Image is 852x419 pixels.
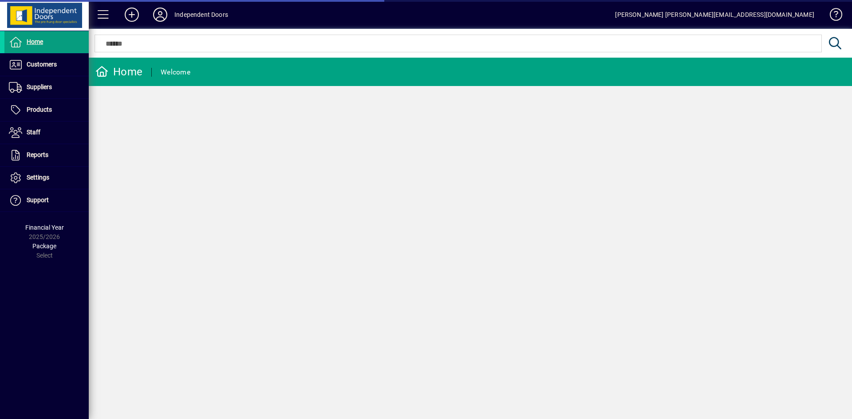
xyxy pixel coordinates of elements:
[27,151,48,158] span: Reports
[27,38,43,45] span: Home
[27,106,52,113] span: Products
[4,144,89,166] a: Reports
[27,61,57,68] span: Customers
[174,8,228,22] div: Independent Doors
[161,65,190,79] div: Welcome
[615,8,814,22] div: [PERSON_NAME] [PERSON_NAME][EMAIL_ADDRESS][DOMAIN_NAME]
[823,2,841,31] a: Knowledge Base
[118,7,146,23] button: Add
[4,76,89,98] a: Suppliers
[27,83,52,90] span: Suppliers
[95,65,142,79] div: Home
[4,189,89,211] a: Support
[4,121,89,144] a: Staff
[4,167,89,189] a: Settings
[32,243,56,250] span: Package
[27,174,49,181] span: Settings
[27,196,49,204] span: Support
[146,7,174,23] button: Profile
[4,99,89,121] a: Products
[25,224,64,231] span: Financial Year
[27,129,40,136] span: Staff
[4,54,89,76] a: Customers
